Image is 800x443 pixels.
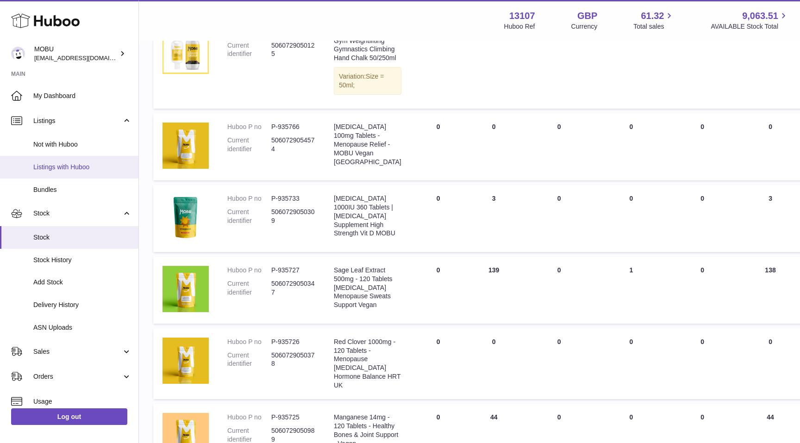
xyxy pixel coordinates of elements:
[522,257,597,324] td: 0
[33,347,122,356] span: Sales
[522,185,597,252] td: 0
[162,123,209,169] img: product image
[33,233,131,242] span: Stock
[522,328,597,399] td: 0
[33,117,122,125] span: Listings
[227,279,271,297] dt: Current identifier
[227,136,271,154] dt: Current identifier
[227,123,271,131] dt: Huboo P no
[227,351,271,369] dt: Current identifier
[271,136,315,154] dd: 5060729054574
[271,194,315,203] dd: P-935733
[334,338,401,390] div: Red Clover 1000mg - 120 Tablets - Menopause [MEDICAL_DATA] Hormone Balance HRT UK
[33,185,131,194] span: Bundles
[271,123,315,131] dd: P-935766
[411,18,466,109] td: 0
[33,301,131,309] span: Delivery History
[571,22,598,31] div: Currency
[466,18,522,109] td: 229
[271,351,315,369] dd: 5060729050378
[334,194,401,238] div: [MEDICAL_DATA] 1000IU 360 Tablets | [MEDICAL_DATA] Supplement High Strength Vit D MOBU
[742,10,778,22] span: 9,063.51
[466,185,522,252] td: 3
[227,266,271,275] dt: Huboo P no
[700,195,704,202] span: 0
[227,194,271,203] dt: Huboo P no
[522,18,597,109] td: 0
[596,18,666,109] td: 2
[33,92,131,100] span: My Dashboard
[11,408,127,425] a: Log out
[227,41,271,59] dt: Current identifier
[633,22,675,31] span: Total sales
[700,266,704,274] span: 0
[711,10,789,31] a: 9,063.51 AVAILABLE Stock Total
[271,413,315,422] dd: P-935725
[700,338,704,345] span: 0
[271,208,315,225] dd: 5060729050309
[466,257,522,324] td: 139
[33,278,131,287] span: Add Stock
[700,413,704,421] span: 0
[411,328,466,399] td: 0
[522,113,597,180] td: 0
[641,10,664,22] span: 61.32
[33,209,122,218] span: Stock
[33,256,131,265] span: Stock History
[271,338,315,346] dd: P-935726
[33,372,122,381] span: Orders
[227,208,271,225] dt: Current identifier
[334,123,401,166] div: [MEDICAL_DATA] 100mg Tablets - Menopause Relief - MOBU Vegan [GEOGRAPHIC_DATA]
[227,338,271,346] dt: Huboo P no
[466,113,522,180] td: 0
[33,140,131,149] span: Not with Huboo
[334,28,401,63] div: MOBU Liquid Chalk Gym Weightlifting Gymnastics Climbing Hand Chalk 50/250ml
[411,185,466,252] td: 0
[34,54,136,62] span: [EMAIL_ADDRESS][DOMAIN_NAME]
[596,328,666,399] td: 0
[596,257,666,324] td: 1
[162,266,209,312] img: product image
[596,185,666,252] td: 0
[11,47,25,61] img: mo@mobu.co.uk
[33,323,131,332] span: ASN Uploads
[504,22,535,31] div: Huboo Ref
[334,67,401,95] div: Variation:
[34,45,118,62] div: MOBU
[411,257,466,324] td: 0
[162,338,209,384] img: product image
[633,10,675,31] a: 61.32 Total sales
[577,10,597,22] strong: GBP
[334,266,401,309] div: Sage Leaf Extract 500mg - 120 Tablets [MEDICAL_DATA] Menopause Sweats Support Vegan
[466,328,522,399] td: 0
[162,28,209,74] img: product image
[33,163,131,172] span: Listings with Huboo
[227,413,271,422] dt: Huboo P no
[711,22,789,31] span: AVAILABLE Stock Total
[596,113,666,180] td: 0
[271,266,315,275] dd: P-935727
[271,279,315,297] dd: 5060729050347
[700,123,704,130] span: 0
[509,10,535,22] strong: 13107
[411,113,466,180] td: 0
[33,397,131,406] span: Usage
[162,194,209,240] img: product image
[271,41,315,59] dd: 5060729050125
